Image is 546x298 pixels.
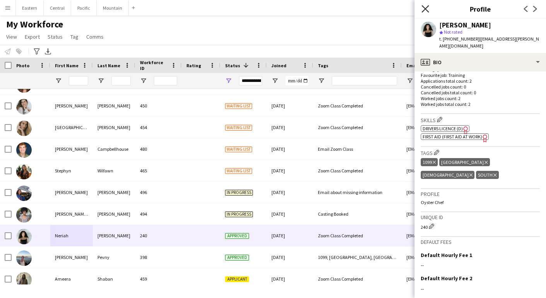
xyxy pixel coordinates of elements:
a: Comms [83,32,107,42]
div: -- [421,262,540,269]
input: Workforce ID Filter Input [154,76,177,85]
span: Not rated [444,29,462,35]
div: Shaban [93,268,135,289]
p: Oyster Chef [421,199,540,205]
div: 496 [135,182,182,203]
span: In progress [225,190,253,196]
div: Zoom Class Completed [313,225,402,246]
input: First Name Filter Input [69,76,88,85]
img: Toni Ann Smith [16,207,32,223]
div: 459 [135,268,182,289]
span: | [EMAIL_ADDRESS][PERSON_NAME][DOMAIN_NAME] [439,36,539,49]
h3: Unique ID [421,214,540,221]
img: Stephyn Wilfawn [16,164,32,179]
button: Open Filter Menu [318,77,325,84]
div: Zoom Class Completed [313,268,402,289]
span: Email [406,63,419,68]
span: Tags [318,63,328,68]
img: Madison Marotta [16,121,32,136]
div: [PERSON_NAME] [50,247,93,268]
img: Ryan Campbellhouse [16,142,32,158]
span: Waiting list [225,125,252,131]
span: Applicant [225,276,249,282]
img: Hannah Taylor [16,99,32,114]
span: Workforce ID [140,60,168,71]
div: Campbellhouse [93,138,135,160]
div: [PERSON_NAME] [50,182,93,203]
app-action-btn: Advanced filters [32,47,41,56]
div: 454 [135,117,182,138]
div: [PERSON_NAME] [50,138,93,160]
div: Wilfawn [93,160,135,181]
div: [GEOGRAPHIC_DATA] [50,117,93,138]
a: Tag [67,32,82,42]
h3: Default Hourly Fee 2 [421,275,472,282]
p: Cancelled jobs count: 0 [421,84,540,90]
button: Central [44,0,71,15]
span: Export [25,33,40,40]
span: Approved [225,233,249,239]
div: [DATE] [267,268,313,289]
span: Drivers Licence (D) [423,126,463,131]
input: Joined Filter Input [285,76,309,85]
div: Pevny [93,247,135,268]
div: 494 [135,203,182,225]
div: Email about missing information [313,182,402,203]
div: South [476,171,498,179]
div: Email Zoom Class [313,138,402,160]
span: Comms [86,33,104,40]
h3: Profile [421,191,540,198]
span: First Aid (First Aid At Work) [423,134,482,140]
div: 480 [135,138,182,160]
div: [DATE] [267,138,313,160]
span: My Workforce [6,19,63,30]
div: Bio [415,53,546,72]
div: 450 [135,95,182,116]
div: [DATE] [267,117,313,138]
div: [PERSON_NAME] [93,182,135,203]
span: In progress [225,211,253,217]
div: [GEOGRAPHIC_DATA] [439,158,490,166]
span: Last Name [97,63,120,68]
span: Approved [225,255,249,261]
p: Worked jobs count: 2 [421,95,540,101]
span: t. [PHONE_NUMBER] [439,36,479,42]
div: 1099, [GEOGRAPHIC_DATA], [GEOGRAPHIC_DATA], [DEMOGRAPHIC_DATA], [GEOGRAPHIC_DATA] [313,247,402,268]
h3: Tags [421,148,540,157]
span: Rating [186,63,201,68]
p: Cancelled jobs total count: 0 [421,90,540,95]
span: Status [48,33,63,40]
a: View [3,32,20,42]
span: Waiting list [225,103,252,109]
app-action-btn: Export XLSX [43,47,53,56]
div: [DATE] [267,182,313,203]
div: 465 [135,160,182,181]
div: Zoom Class Completed [313,117,402,138]
div: [DATE] [267,247,313,268]
div: [PERSON_NAME] [93,203,135,225]
span: Status [225,63,240,68]
button: Open Filter Menu [140,77,147,84]
div: Stephyn [50,160,93,181]
button: Open Filter Menu [55,77,62,84]
p: Worked jobs total count: 2 [421,101,540,107]
h3: Skills [421,116,540,124]
input: Tags Filter Input [332,76,397,85]
div: [DATE] [267,160,313,181]
div: -- [421,285,540,292]
button: Open Filter Menu [97,77,104,84]
button: Mountain [97,0,129,15]
div: 240 [421,222,540,230]
div: Casting Booked [313,203,402,225]
span: Waiting list [225,146,252,152]
button: Pacific [71,0,97,15]
h3: Default fees [421,238,540,245]
div: [DATE] [267,203,313,225]
a: Status [44,32,66,42]
div: 1099 [421,158,438,166]
div: [DEMOGRAPHIC_DATA] [421,171,474,179]
h3: Profile [415,4,546,14]
a: Export [22,32,43,42]
div: [PERSON_NAME] [PERSON_NAME] [50,203,93,225]
p: Favourite job: Training [421,72,540,78]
